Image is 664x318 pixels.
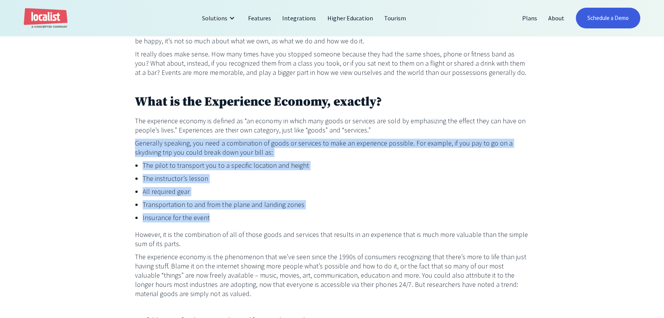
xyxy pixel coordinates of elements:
p: The experience economy is defined as “an economy in which many goods or services are sold by emph... [135,116,529,135]
p: ‍ [135,81,529,90]
li: The pilot to transport you to a specific location and height [143,161,529,170]
li: Transportation to and from the plane and landing zones [143,200,529,209]
a: Higher Education [322,9,378,27]
p: It really does make sense. How many times have you stopped someone because they had the same shoe... [135,50,529,77]
h2: What is the Experience Economy, exactly? [135,94,529,111]
li: All required gear [143,187,529,196]
a: Plans [517,9,543,27]
a: Integrations [277,9,322,27]
li: Insurance for the event [143,213,529,222]
a: Features [243,9,277,27]
a: Tourism [379,9,412,27]
p: However, it is the combination of all of those goods and services that results in an experience t... [135,230,529,248]
p: Generally speaking, you need a combination of goods or services to make an experience possible. F... [135,139,529,157]
div: Solutions [202,13,227,23]
a: About [543,9,570,27]
div: Solutions [196,9,243,27]
p: ‍ [135,302,529,311]
p: The experience economy is the phenomenon that we’ve seen since the 1990s of consumers recognizing... [135,252,529,298]
li: The instructor’s lesson [143,174,529,183]
a: Schedule a Demo [576,8,640,28]
a: home [24,8,67,28]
